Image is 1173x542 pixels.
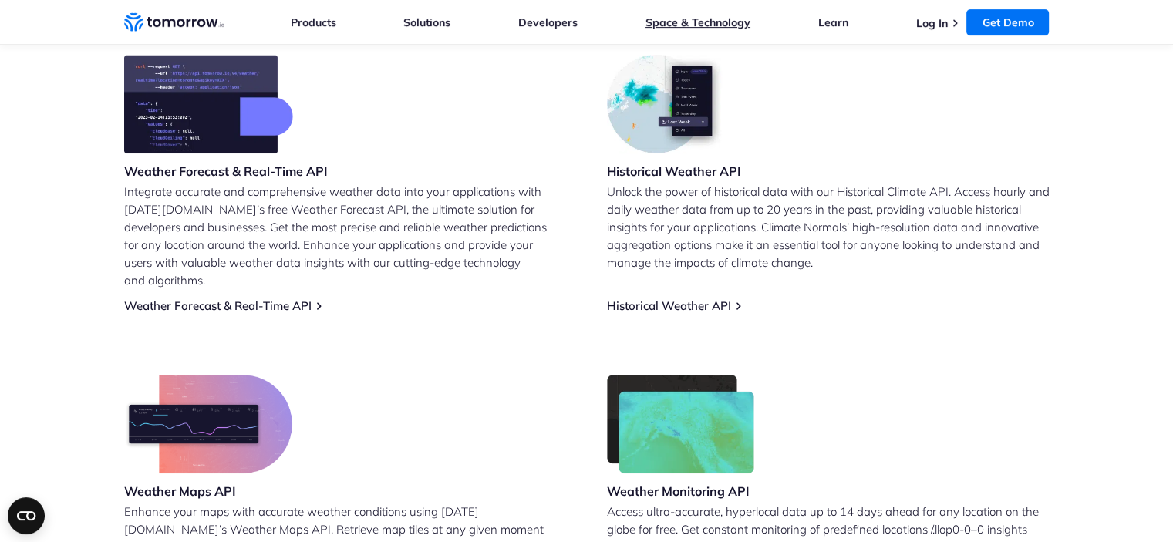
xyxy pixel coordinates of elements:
a: Log In [915,16,947,30]
p: Integrate accurate and comprehensive weather data into your applications with [DATE][DOMAIN_NAME]... [124,183,567,289]
p: Unlock the power of historical data with our Historical Climate API. Access hourly and daily weat... [607,183,1050,271]
h3: Historical Weather API [607,163,741,180]
a: Space & Technology [645,15,750,29]
button: Open CMP widget [8,497,45,534]
a: Home link [124,11,224,34]
a: Developers [518,15,578,29]
a: Products [291,15,336,29]
h3: Weather Maps API [124,483,292,500]
a: Learn [818,15,848,29]
a: Historical Weather API [607,298,731,313]
a: Get Demo [966,9,1049,35]
h3: Weather Forecast & Real-Time API [124,163,328,180]
h3: Weather Monitoring API [607,483,755,500]
a: Weather Forecast & Real-Time API [124,298,312,313]
a: Solutions [403,15,450,29]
